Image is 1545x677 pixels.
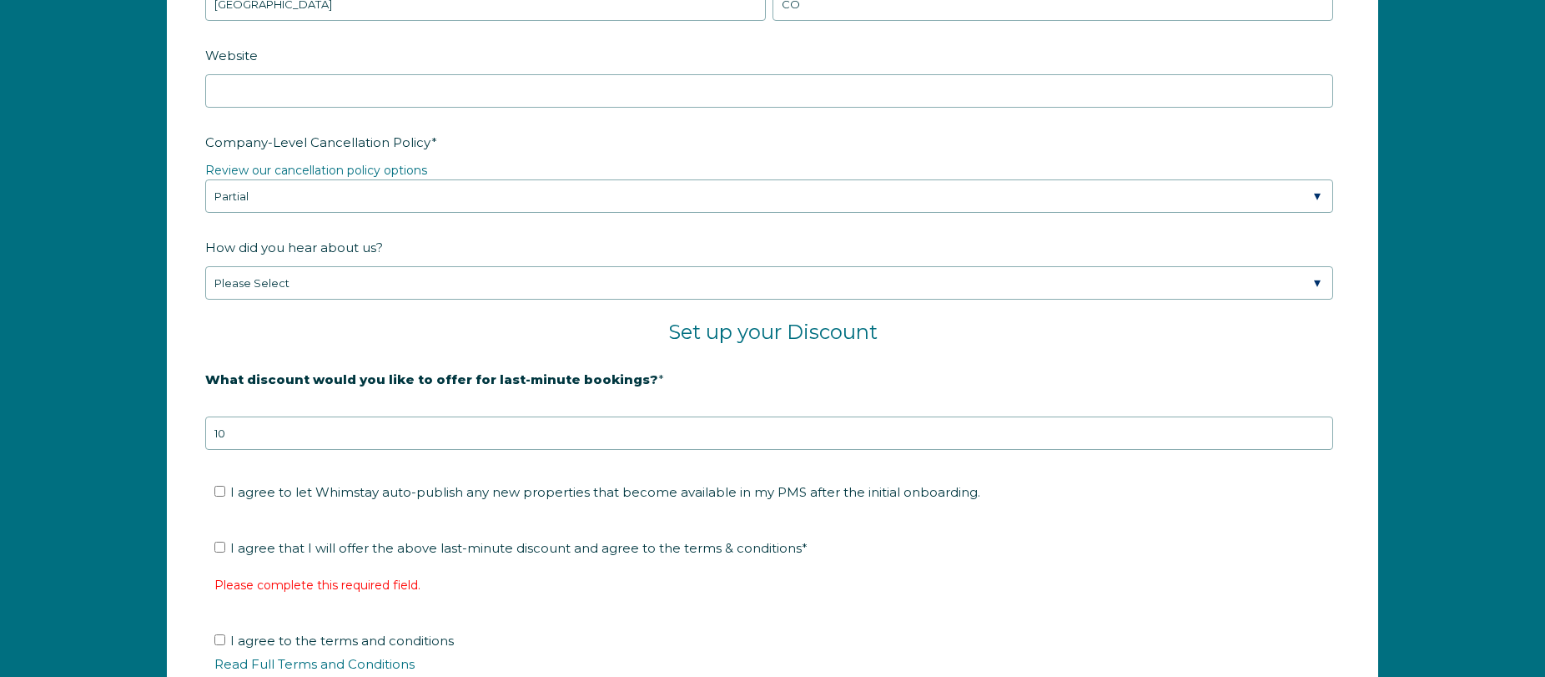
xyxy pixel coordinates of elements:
a: Review our cancellation policy options [205,163,427,178]
input: I agree to let Whimstay auto-publish any new properties that become available in my PMS after the... [214,486,225,497]
strong: What discount would you like to offer for last-minute bookings? [205,371,658,387]
input: I agree to the terms and conditionsRead Full Terms and Conditions* [214,634,225,645]
input: I agree that I will offer the above last-minute discount and agree to the terms & conditions* [214,542,225,553]
span: I agree that I will offer the above last-minute discount and agree to the terms & conditions [230,540,808,556]
span: I agree to let Whimstay auto-publish any new properties that become available in my PMS after the... [230,484,980,500]
span: Company-Level Cancellation Policy [205,129,431,155]
label: Please complete this required field. [214,578,420,593]
strong: 20% is recommended, minimum of 10% [205,400,466,415]
span: How did you hear about us? [205,235,383,260]
a: Read Full Terms and Conditions [214,656,415,672]
span: Set up your Discount [668,320,878,344]
span: Website [205,43,258,68]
